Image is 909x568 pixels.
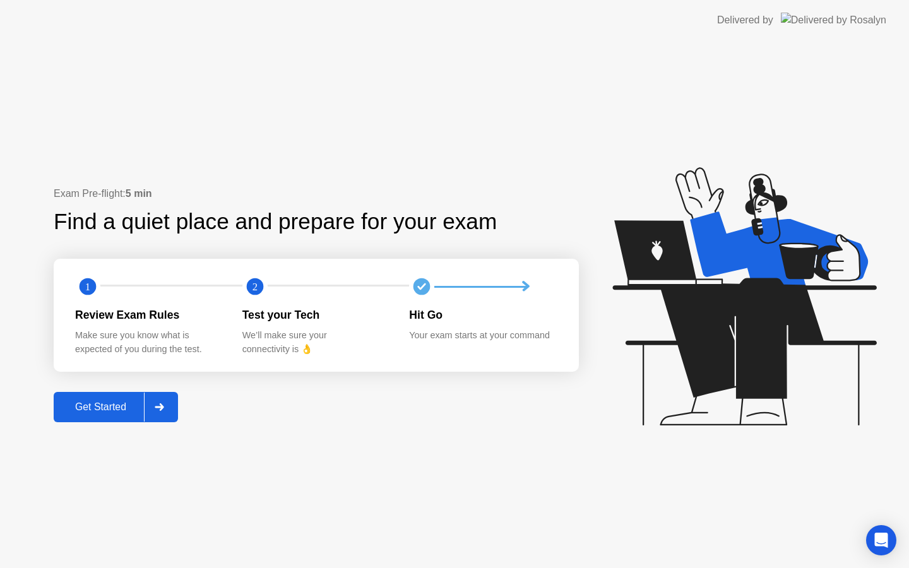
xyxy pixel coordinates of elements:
[242,329,389,356] div: We’ll make sure your connectivity is 👌
[781,13,886,27] img: Delivered by Rosalyn
[85,281,90,293] text: 1
[242,307,389,323] div: Test your Tech
[54,186,579,201] div: Exam Pre-flight:
[866,525,896,555] div: Open Intercom Messenger
[409,329,556,343] div: Your exam starts at your command
[252,281,258,293] text: 2
[717,13,773,28] div: Delivered by
[126,188,152,199] b: 5 min
[54,205,499,239] div: Find a quiet place and prepare for your exam
[75,329,222,356] div: Make sure you know what is expected of you during the test.
[75,307,222,323] div: Review Exam Rules
[409,307,556,323] div: Hit Go
[54,392,178,422] button: Get Started
[57,401,144,413] div: Get Started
